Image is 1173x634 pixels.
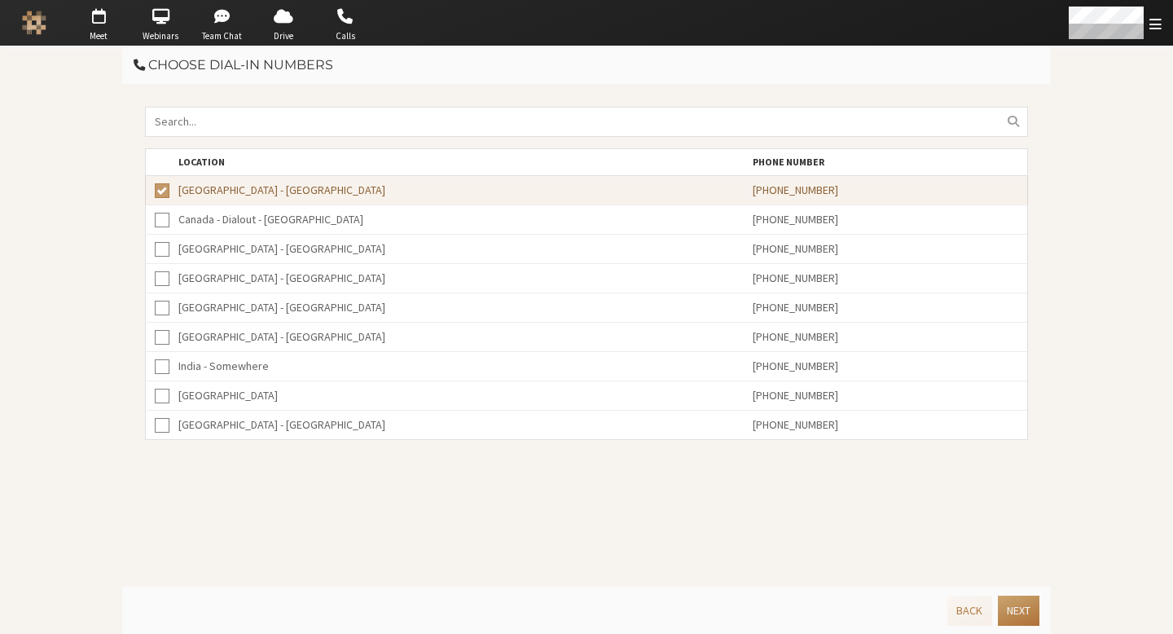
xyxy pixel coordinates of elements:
span: Meet [70,29,127,43]
td: [GEOGRAPHIC_DATA] - [GEOGRAPHIC_DATA] [169,176,744,205]
iframe: Chat [1132,592,1161,623]
span: [PHONE_NUMBER] [753,271,838,285]
span: Choose dial-in numbers [148,57,333,73]
span: [PHONE_NUMBER] [753,417,838,432]
span: Team Chat [194,29,251,43]
span: Calls [317,29,374,43]
td: [GEOGRAPHIC_DATA] - [GEOGRAPHIC_DATA] [169,322,744,351]
span: [PHONE_NUMBER] [753,329,838,344]
td: Canada - Dialout - [GEOGRAPHIC_DATA] [169,205,744,234]
th: Location [169,148,744,176]
span: [PHONE_NUMBER] [753,388,838,403]
td: [GEOGRAPHIC_DATA] - [GEOGRAPHIC_DATA] [169,234,744,263]
input: Search... [145,107,1028,137]
span: [PHONE_NUMBER] [753,183,838,197]
span: Webinars [132,29,189,43]
th: Phone number [744,148,1028,176]
span: Drive [255,29,312,43]
td: [GEOGRAPHIC_DATA] - [GEOGRAPHIC_DATA] [169,410,744,440]
span: [PHONE_NUMBER] [753,212,838,227]
td: [GEOGRAPHIC_DATA] [169,381,744,410]
span: [PHONE_NUMBER] [753,359,838,373]
img: Iotum [22,11,46,35]
span: [PHONE_NUMBER] [753,300,838,315]
button: Back [947,596,991,626]
span: [PHONE_NUMBER] [753,241,838,256]
td: [GEOGRAPHIC_DATA] - [GEOGRAPHIC_DATA] [169,293,744,322]
td: [GEOGRAPHIC_DATA] - [GEOGRAPHIC_DATA] [169,263,744,293]
button: Next [998,596,1039,626]
td: India - Somewhere [169,351,744,381]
